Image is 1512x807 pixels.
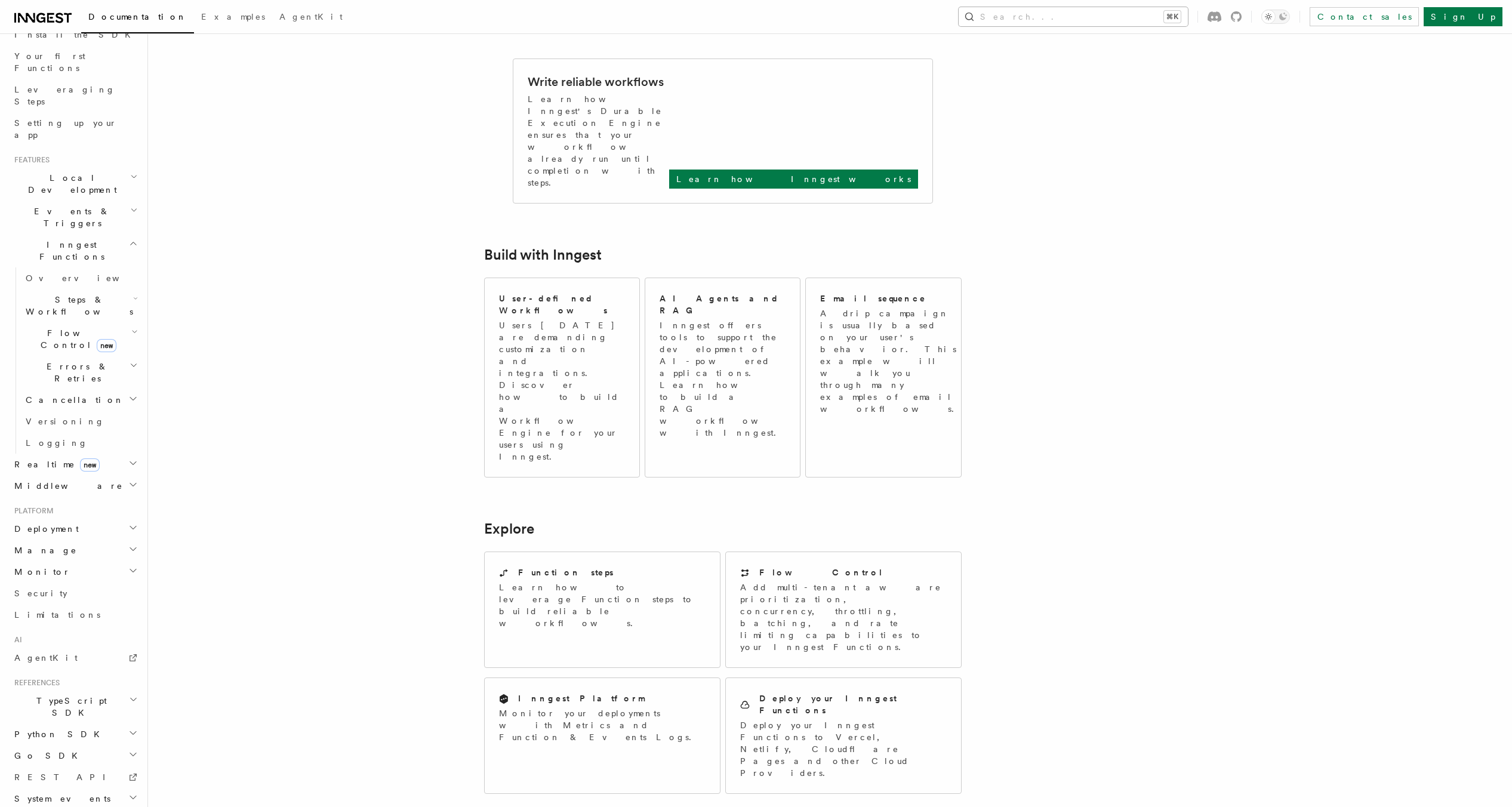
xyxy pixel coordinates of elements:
a: Email sequenceA drip campaign is usually based on your user's behavior. This example will walk yo... [805,278,961,478]
button: Python SDK [10,723,140,745]
a: Deploy your Inngest FunctionsDeploy your Inngest Functions to Vercel, Netlify, Cloudflare Pages a... [725,677,962,794]
span: AI [10,635,22,645]
button: Middleware [10,475,140,497]
a: REST API [10,766,140,788]
span: Your first Functions [14,51,85,73]
a: Leveraging Steps [10,79,140,112]
a: Limitations [10,604,140,626]
a: Build with Inngest [484,247,602,263]
button: Deployment [10,518,140,540]
span: Inngest Functions [10,239,129,263]
span: Leveraging Steps [14,85,115,106]
button: Events & Triggers [10,201,140,234]
span: Monitor [10,566,70,578]
p: Learn how Inngest works [676,173,911,185]
h2: AI Agents and RAG [660,292,787,316]
h2: Write reliable workflows [528,73,664,90]
p: Monitor your deployments with Metrics and Function & Events Logs. [499,707,706,743]
span: System events [10,793,110,805]
h2: Inngest Platform [518,692,645,704]
div: Inngest Functions [10,267,140,454]
span: Examples [201,12,265,21]
a: Function stepsLearn how to leverage Function steps to build reliable workflows. [484,552,720,668]
button: Monitor [10,561,140,583]
span: References [10,678,60,688]
a: Flow ControlAdd multi-tenant aware prioritization, concurrency, throttling, batching, and rate li... [725,552,962,668]
span: Manage [10,544,77,556]
a: User-defined WorkflowsUsers [DATE] are demanding customization and integrations. Discover how to ... [484,278,640,478]
span: Steps & Workflows [21,294,133,318]
kbd: ⌘K [1164,11,1181,23]
span: Go SDK [10,750,85,762]
button: Local Development [10,167,140,201]
span: Middleware [10,480,123,492]
button: Toggle dark mode [1261,10,1290,24]
p: Deploy your Inngest Functions to Vercel, Netlify, Cloudflare Pages and other Cloud Providers. [740,719,947,779]
button: Go SDK [10,745,140,766]
span: Deployment [10,523,79,535]
a: Security [10,583,140,604]
a: Documentation [81,4,194,33]
button: TypeScript SDK [10,690,140,723]
p: Users [DATE] are demanding customization and integrations. Discover how to build a Workflow Engin... [499,319,625,463]
span: Documentation [88,12,187,21]
h2: Email sequence [820,292,926,304]
button: Steps & Workflows [21,289,140,322]
span: Errors & Retries [21,361,130,384]
span: new [97,339,116,352]
a: Explore [484,520,534,537]
span: Install the SDK [14,30,138,39]
h2: User-defined Workflows [499,292,625,316]
button: Search...⌘K [959,7,1188,26]
h2: Deploy your Inngest Functions [759,692,947,716]
span: Events & Triggers [10,205,130,229]
span: Security [14,589,67,598]
a: Sign Up [1424,7,1502,26]
span: Python SDK [10,728,107,740]
p: Learn how to leverage Function steps to build reliable workflows. [499,581,706,629]
a: Versioning [21,411,140,432]
span: Logging [26,438,88,448]
a: Contact sales [1310,7,1419,26]
button: Flow Controlnew [21,322,140,356]
h2: Flow Control [759,566,883,578]
span: Flow Control [21,327,131,351]
span: Platform [10,506,54,516]
span: new [80,458,100,472]
a: Setting up your app [10,112,140,146]
a: Logging [21,432,140,454]
a: AgentKit [272,4,350,32]
h2: Function steps [518,566,614,578]
span: Limitations [14,610,100,620]
button: Errors & Retries [21,356,140,389]
span: Features [10,155,50,165]
p: A drip campaign is usually based on your user's behavior. This example will walk you through many... [820,307,961,415]
span: Local Development [10,172,130,196]
p: Learn how Inngest's Durable Execution Engine ensures that your workflow already run until complet... [528,93,669,189]
span: Versioning [26,417,104,426]
span: Realtime [10,458,100,470]
p: Inngest offers tools to support the development of AI-powered applications. Learn how to build a ... [660,319,787,439]
button: Cancellation [21,389,140,411]
a: Install the SDK [10,24,140,45]
span: REST API [14,772,116,782]
a: AgentKit [10,647,140,669]
span: AgentKit [14,653,78,663]
a: AI Agents and RAGInngest offers tools to support the development of AI-powered applications. Lear... [645,278,800,478]
a: Inngest PlatformMonitor your deployments with Metrics and Function & Events Logs. [484,677,720,794]
p: Add multi-tenant aware prioritization, concurrency, throttling, batching, and rate limiting capab... [740,581,947,653]
span: TypeScript SDK [10,695,129,719]
button: Inngest Functions [10,234,140,267]
button: Manage [10,540,140,561]
span: Overview [26,273,149,283]
button: Realtimenew [10,454,140,475]
a: Examples [194,4,272,32]
a: Your first Functions [10,45,140,79]
span: AgentKit [279,12,343,21]
a: Learn how Inngest works [669,170,918,189]
span: Setting up your app [14,118,117,140]
a: Overview [21,267,140,289]
span: Cancellation [21,394,124,406]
